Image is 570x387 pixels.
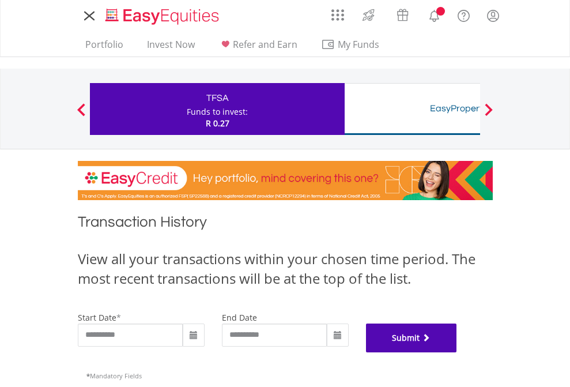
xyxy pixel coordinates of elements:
[78,161,493,200] img: EasyCredit Promotion Banner
[478,3,508,28] a: My Profile
[78,212,493,238] h1: Transaction History
[187,106,248,118] div: Funds to invest:
[386,3,420,24] a: Vouchers
[222,312,257,323] label: end date
[142,39,199,57] a: Invest Now
[393,6,412,24] img: vouchers-v2.svg
[477,109,500,121] button: Next
[97,90,338,106] div: TFSA
[359,6,378,24] img: thrive-v2.svg
[81,39,128,57] a: Portfolio
[420,3,449,26] a: Notifications
[331,9,344,21] img: grid-menu-icon.svg
[86,371,142,380] span: Mandatory Fields
[206,118,229,129] span: R 0.27
[366,324,457,352] button: Submit
[101,3,224,26] a: Home page
[324,3,352,21] a: AppsGrid
[233,38,297,51] span: Refer and Earn
[78,312,116,323] label: start date
[321,37,397,52] span: My Funds
[214,39,302,57] a: Refer and Earn
[70,109,93,121] button: Previous
[103,7,224,26] img: EasyEquities_Logo.png
[449,3,478,26] a: FAQ's and Support
[78,249,493,289] div: View all your transactions within your chosen time period. The most recent transactions will be a...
